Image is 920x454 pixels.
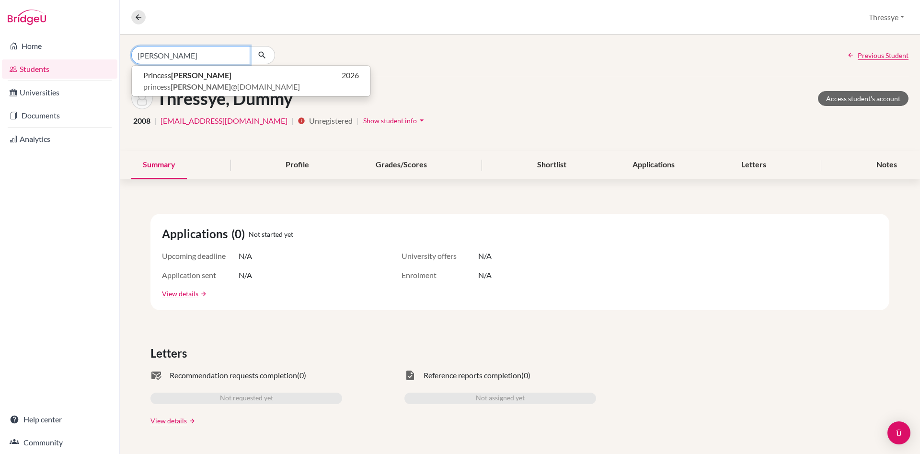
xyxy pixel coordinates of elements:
span: N/A [239,269,252,281]
a: Universities [2,83,117,102]
a: View details [162,289,198,299]
span: Not started yet [249,229,293,239]
span: | [154,115,157,127]
span: Unregistered [309,115,353,127]
div: Notes [865,151,908,179]
i: arrow_drop_down [417,116,426,125]
span: task [404,370,416,381]
span: N/A [478,269,492,281]
span: Enrolment [402,269,478,281]
a: Students [2,59,117,79]
a: [EMAIL_ADDRESS][DOMAIN_NAME] [161,115,287,127]
span: University offers [402,250,478,262]
b: [PERSON_NAME] [171,70,231,80]
span: N/A [239,250,252,262]
span: 2008 [133,115,150,127]
a: Analytics [2,129,117,149]
div: Shortlist [526,151,578,179]
span: Reference reports completion [424,370,521,381]
span: Application sent [162,269,239,281]
a: Help center [2,410,117,429]
a: Previous Student [847,50,908,60]
span: Not requested yet [220,393,273,404]
span: Upcoming deadline [162,250,239,262]
span: (0) [521,370,530,381]
img: Dummy Thressye's avatar [131,88,153,109]
button: Thressye [864,8,908,26]
a: arrow_forward [187,418,195,424]
span: Recommendation requests completion [170,370,297,381]
span: 2026 [342,70,359,81]
a: Documents [2,106,117,125]
div: Applications [621,151,686,179]
a: arrow_forward [198,291,207,297]
a: Community [2,433,117,452]
h1: Thressye, Dummy [157,88,293,109]
span: Princess [143,70,231,81]
span: | [291,115,294,127]
span: (0) [231,225,249,243]
span: N/A [478,250,492,262]
div: Summary [131,151,187,179]
span: | [356,115,359,127]
span: Letters [150,345,191,362]
a: Access student's account [818,91,908,106]
span: (0) [297,370,306,381]
a: Home [2,36,117,56]
div: Letters [730,151,778,179]
span: Applications [162,225,231,243]
button: Princess[PERSON_NAME]2026princess[PERSON_NAME]@[DOMAIN_NAME] [132,66,370,96]
img: Bridge-U [8,10,46,25]
button: Show student infoarrow_drop_down [363,113,427,128]
i: info [298,117,305,125]
div: Profile [274,151,321,179]
span: mark_email_read [150,370,162,381]
span: princess @[DOMAIN_NAME] [143,81,300,93]
input: Find student by name... [131,46,250,64]
a: View details [150,416,187,426]
span: Show student info [363,116,417,125]
div: Open Intercom Messenger [887,421,910,444]
span: Not assigned yet [476,393,525,404]
b: [PERSON_NAME] [171,82,231,91]
div: Grades/Scores [364,151,438,179]
span: Previous Student [858,50,908,60]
